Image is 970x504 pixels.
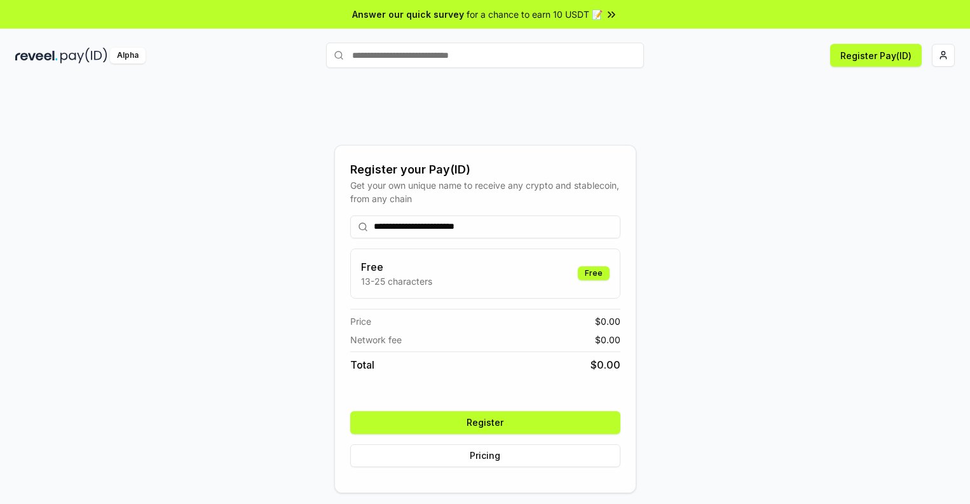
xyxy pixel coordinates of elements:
[830,44,922,67] button: Register Pay(ID)
[110,48,146,64] div: Alpha
[350,333,402,346] span: Network fee
[15,48,58,64] img: reveel_dark
[361,275,432,288] p: 13-25 characters
[352,8,464,21] span: Answer our quick survey
[350,161,620,179] div: Register your Pay(ID)
[361,259,432,275] h3: Free
[350,411,620,434] button: Register
[350,357,374,372] span: Total
[591,357,620,372] span: $ 0.00
[578,266,610,280] div: Free
[60,48,107,64] img: pay_id
[595,315,620,328] span: $ 0.00
[350,179,620,205] div: Get your own unique name to receive any crypto and stablecoin, from any chain
[350,444,620,467] button: Pricing
[350,315,371,328] span: Price
[467,8,603,21] span: for a chance to earn 10 USDT 📝
[595,333,620,346] span: $ 0.00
